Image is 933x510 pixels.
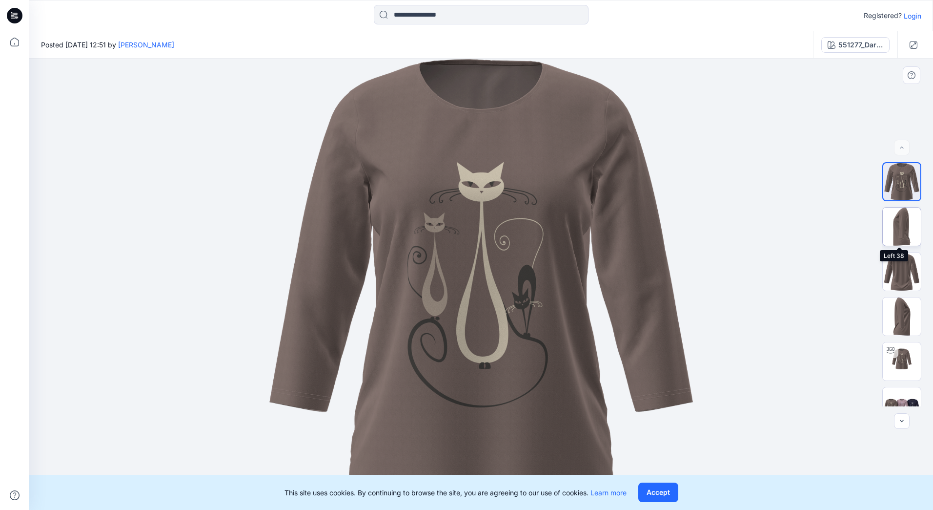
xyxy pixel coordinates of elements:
img: eyJhbGciOiJIUzI1NiIsImtpZCI6IjAiLCJzbHQiOiJzZXMiLCJ0eXAiOiJKV1QifQ.eyJkYXRhIjp7InR5cGUiOiJzdG9yYW... [268,59,694,510]
a: Learn more [590,489,627,497]
button: 551277_Dark Taupe-Graphite-Printed [821,37,890,53]
img: Front38 [883,163,920,200]
span: Posted [DATE] 12:51 by [41,40,174,50]
div: 551277_Dark Taupe-Graphite-Printed [838,40,883,50]
button: Accept [638,483,678,502]
img: Back 38 [883,253,921,291]
p: Registered? [864,10,902,21]
img: Turntable 38 [883,342,921,381]
img: Left 38 [883,208,921,246]
img: All colorways [883,395,921,418]
a: [PERSON_NAME] [118,41,174,49]
p: This site uses cookies. By continuing to browse the site, you are agreeing to our use of cookies. [284,488,627,498]
p: Login [904,11,921,21]
img: Right 38 [883,297,921,336]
